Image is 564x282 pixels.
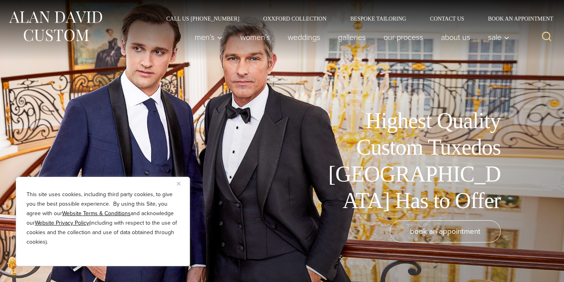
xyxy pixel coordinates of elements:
a: Our Process [375,29,432,45]
p: This site uses cookies, including third party cookies, to give you the best possible experience. ... [27,190,179,247]
img: Close [177,182,180,185]
img: Alan David Custom [8,9,103,44]
a: book an appointment [390,220,501,242]
button: View Search Form [537,28,556,47]
a: Contact Us [418,16,476,21]
a: Call Us [PHONE_NUMBER] [154,16,251,21]
a: Bespoke Tailoring [338,16,418,21]
button: Close [177,179,186,188]
a: Website Terms & Conditions [62,209,131,218]
a: Women’s [232,29,279,45]
a: Book an Appointment [476,16,556,21]
span: Sale [488,33,509,41]
h1: Highest Quality Custom Tuxedos [GEOGRAPHIC_DATA] Has to Offer [323,108,501,214]
span: book an appointment [410,225,480,237]
nav: Primary Navigation [186,29,514,45]
a: About Us [432,29,479,45]
a: Website Privacy Policy [35,219,89,227]
a: weddings [279,29,329,45]
a: Oxxford Collection [251,16,338,21]
nav: Secondary Navigation [154,16,556,21]
a: Galleries [329,29,375,45]
span: Men’s [195,33,222,41]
